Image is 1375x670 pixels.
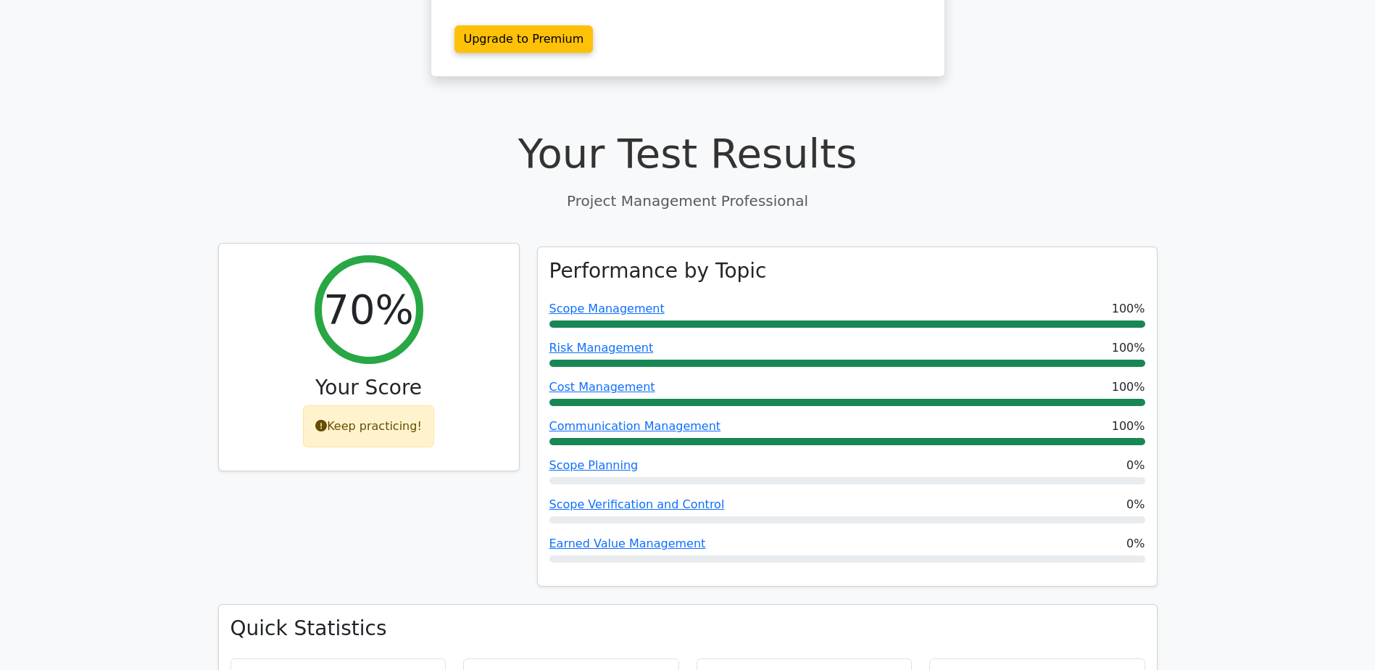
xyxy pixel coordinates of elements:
[1126,496,1145,513] span: 0%
[549,497,725,511] a: Scope Verification and Control
[1112,300,1145,318] span: 100%
[1126,457,1145,474] span: 0%
[1112,418,1145,435] span: 100%
[549,537,706,550] a: Earned Value Management
[549,259,767,284] h3: Performance by Topic
[1126,535,1145,553] span: 0%
[549,458,639,472] a: Scope Planning
[230,616,1145,641] h3: Quick Statistics
[303,405,434,447] div: Keep practicing!
[218,129,1158,178] h1: Your Test Results
[549,302,665,315] a: Scope Management
[549,341,654,355] a: Risk Management
[230,376,507,400] h3: Your Score
[1112,379,1145,396] span: 100%
[323,285,413,334] h2: 70%
[454,25,594,53] a: Upgrade to Premium
[1112,339,1145,357] span: 100%
[549,419,721,433] a: Communication Management
[549,380,655,394] a: Cost Management
[218,190,1158,212] p: Project Management Professional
